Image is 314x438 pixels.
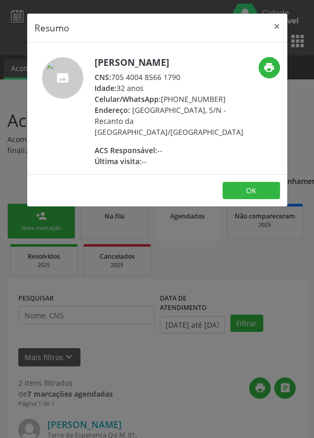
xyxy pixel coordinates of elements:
div: 32 anos [95,83,243,94]
span: CNS: [95,72,111,82]
h5: Resumo [34,21,69,34]
div: -- [95,156,243,167]
img: accompaniment [42,57,84,99]
span: Última visita: [95,156,142,166]
h5: [PERSON_NAME] [95,57,243,68]
button: OK [223,182,280,200]
i: print [263,62,275,73]
button: Close [266,14,287,39]
span: Idade: [95,83,117,93]
div: [PHONE_NUMBER] [95,94,243,105]
span: ACS Responsável: [95,145,157,155]
span: Endereço: [95,105,130,115]
div: 705 4004 8566 1790 [95,72,243,83]
span: Celular/WhatsApp: [95,94,161,104]
span: [GEOGRAPHIC_DATA], S/N - Recanto da [GEOGRAPHIC_DATA]/[GEOGRAPHIC_DATA] [95,105,243,137]
div: -- [95,145,243,156]
button: print [259,57,280,78]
